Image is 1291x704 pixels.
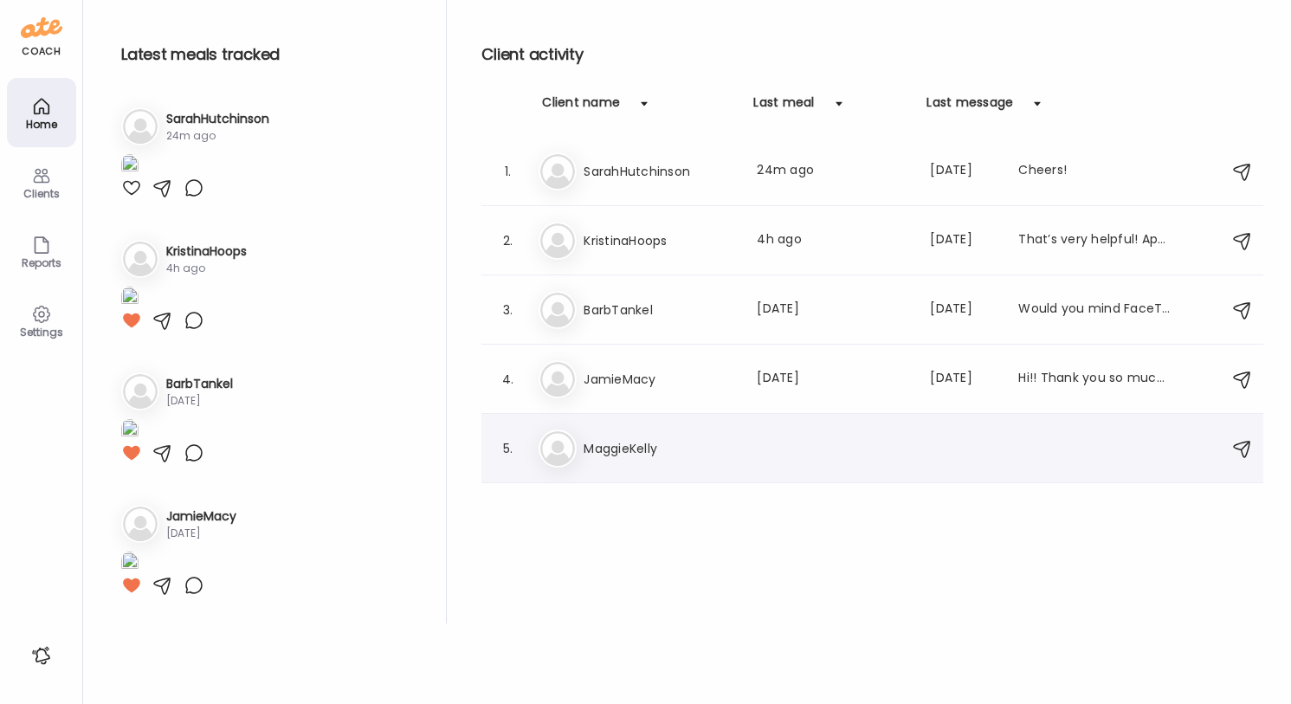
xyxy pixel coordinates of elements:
div: Settings [10,326,73,338]
img: bg-avatar-default.svg [123,507,158,541]
div: 1. [497,161,518,182]
div: [DATE] [930,300,997,320]
div: [DATE] [930,161,997,182]
div: Home [10,119,73,130]
div: [DATE] [166,393,233,409]
h3: JamieMacy [584,369,736,390]
h3: BarbTankel [584,300,736,320]
div: Client name [542,94,620,121]
div: Reports [10,257,73,268]
img: bg-avatar-default.svg [540,431,575,466]
div: Cheers! [1018,161,1171,182]
h2: Latest meals tracked [121,42,418,68]
div: Hi!! Thank you so much:) I am doing great. My kids start back at school [DATE] already. The summe... [1018,369,1171,390]
div: 3. [497,300,518,320]
div: Would you mind FaceTime again? Please [1018,300,1171,320]
img: bg-avatar-default.svg [540,362,575,397]
div: 24m ago [757,161,909,182]
h3: SarahHutchinson [166,110,269,128]
h3: KristinaHoops [166,242,247,261]
img: bg-avatar-default.svg [123,374,158,409]
div: 5. [497,438,518,459]
img: images%2FL20tySUYxVauNWnOeadWUuoVzGR2%2FZQiCVE1XYyihOixlVXaN%2FkdvgttRt5UCmOFO1lbAc_1080 [121,552,139,575]
div: Last message [926,94,1013,121]
h3: MaggieKelly [584,438,736,459]
h3: JamieMacy [166,507,236,526]
div: coach [22,44,61,59]
div: [DATE] [930,369,997,390]
img: bg-avatar-default.svg [123,109,158,144]
div: [DATE] [757,369,909,390]
h3: SarahHutchinson [584,161,736,182]
div: Last meal [753,94,814,121]
img: images%2Fk5ZMW9FHcXQur5qotgTX4mCroqJ3%2FIdTyiNQlmxG2cCan3XhW%2FZ83sGhHWcIvgXyo3oj8r_1080 [121,287,139,310]
div: 4h ago [166,261,247,276]
div: That’s very helpful! Appreciate it! [1018,230,1171,251]
div: 2. [497,230,518,251]
div: 4h ago [757,230,909,251]
img: bg-avatar-default.svg [540,154,575,189]
img: images%2FPmm2PXbGH0Z5JiI7kyACT0OViMx2%2F5jxEcKmZIM9wsFuMZfuP%2F4SaCqacwwy8XrwfgsmAd_1080 [121,154,139,178]
img: images%2FJoeBajx8uKbvw9ASYgHnVCM2OOC3%2FQsHjbdg8dD64zHD72OJ6%2Fru0lOtIzdmrOeob1sPep_1080 [121,419,139,442]
div: Clients [10,188,73,199]
div: 4. [497,369,518,390]
div: [DATE] [166,526,236,541]
h3: BarbTankel [166,375,233,393]
div: [DATE] [930,230,997,251]
img: ate [21,14,62,42]
img: bg-avatar-default.svg [540,223,575,258]
h2: Client activity [481,42,1263,68]
div: [DATE] [757,300,909,320]
div: 24m ago [166,128,269,144]
img: bg-avatar-default.svg [123,242,158,276]
h3: KristinaHoops [584,230,736,251]
img: bg-avatar-default.svg [540,293,575,327]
